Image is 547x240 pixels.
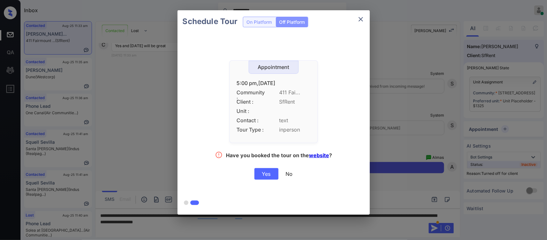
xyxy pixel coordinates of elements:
[309,152,329,159] a: website
[279,99,311,105] span: SfRent
[237,90,266,96] span: Community :
[279,90,311,96] span: 411 Fai...
[279,127,311,133] span: inperson
[237,108,266,114] span: Unit :
[249,64,298,70] div: Appointment
[279,117,311,124] span: text
[237,99,266,105] span: Client :
[237,80,311,86] div: 5:00 pm,[DATE]
[237,127,266,133] span: Tour Type :
[237,117,266,124] span: Contact :
[178,10,243,33] h2: Schedule Tour
[354,13,367,26] button: close
[226,152,332,160] div: Have you booked the tour on the ?
[254,168,278,180] div: Yes
[286,171,293,177] div: No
